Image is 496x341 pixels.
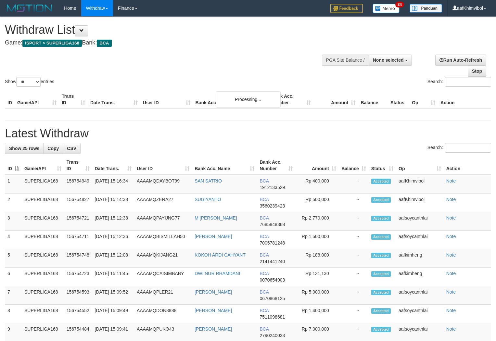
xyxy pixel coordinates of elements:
span: Copy [47,146,59,151]
td: [DATE] 15:14:38 [92,194,134,212]
td: 5 [5,249,22,268]
td: - [339,249,369,268]
a: [PERSON_NAME] [195,234,232,239]
select: Showentries [16,77,41,87]
th: ID [5,90,15,109]
td: aafkimheng [396,249,444,268]
span: Copy 0070654903 to clipboard [260,277,285,283]
td: 156754721 [64,212,92,231]
td: Rp 2,770,000 [295,212,339,231]
th: Balance: activate to sort column ascending [339,156,369,175]
td: AAAAMQDON8888 [134,305,192,323]
td: AAAAMQKIJANG21 [134,249,192,268]
th: Balance [358,90,388,109]
span: Accepted [371,216,391,221]
td: - [339,286,369,305]
span: BCA [97,40,111,47]
span: Accepted [371,327,391,332]
td: 156754827 [64,194,92,212]
h4: Game: Bank: [5,40,324,46]
th: Status [388,90,409,109]
span: Accepted [371,179,391,184]
a: Copy [43,143,63,154]
th: Date Trans.: activate to sort column ascending [92,156,134,175]
td: Rp 131,130 [295,268,339,286]
th: Game/API [15,90,59,109]
div: PGA Site Balance / [322,55,369,66]
td: - [339,268,369,286]
td: 156754593 [64,286,92,305]
td: 1 [5,175,22,194]
td: 156754949 [64,175,92,194]
td: AAAAMQDAYBOT99 [134,175,192,194]
td: [DATE] 15:16:34 [92,175,134,194]
span: None selected [373,57,404,63]
span: ISPORT > SUPERLIGA168 [22,40,82,47]
td: 6 [5,268,22,286]
th: User ID [140,90,193,109]
span: Copy 7685848368 to clipboard [260,222,285,227]
span: Copy 7005781248 to clipboard [260,240,285,246]
span: CSV [67,146,76,151]
a: Note [446,289,456,295]
th: ID: activate to sort column descending [5,156,22,175]
th: Game/API: activate to sort column ascending [22,156,64,175]
td: SUPERLIGA168 [22,249,64,268]
span: Copy 2790240033 to clipboard [260,333,285,338]
button: None selected [369,55,412,66]
a: Note [446,197,456,202]
a: [PERSON_NAME] [195,326,232,332]
th: Amount: activate to sort column ascending [295,156,339,175]
td: - [339,305,369,323]
a: Note [446,326,456,332]
td: Rp 1,500,000 [295,231,339,249]
label: Search: [427,143,491,153]
th: Trans ID: activate to sort column ascending [64,156,92,175]
td: [DATE] 15:11:45 [92,268,134,286]
td: Rp 188,000 [295,249,339,268]
label: Show entries [5,77,54,87]
td: Rp 400,000 [295,175,339,194]
th: Op [409,90,438,109]
a: Note [446,234,456,239]
span: BCA [260,215,269,221]
span: BCA [260,234,269,239]
span: Accepted [371,253,391,258]
span: BCA [260,197,269,202]
img: panduan.png [410,4,442,13]
th: Status: activate to sort column ascending [369,156,396,175]
td: SUPERLIGA168 [22,268,64,286]
td: aafKhimvibol [396,175,444,194]
a: Show 25 rows [5,143,44,154]
td: AAAAMQPAYUNG77 [134,212,192,231]
td: [DATE] 15:09:52 [92,286,134,305]
img: MOTION_logo.png [5,3,54,13]
th: Bank Acc. Number [269,90,313,109]
span: Copy 3560239423 to clipboard [260,203,285,208]
td: 4 [5,231,22,249]
td: aafsoycanthlai [396,305,444,323]
span: Accepted [371,234,391,240]
a: DWI NUR RHAMDANI [195,271,240,276]
th: Date Trans. [88,90,140,109]
span: Accepted [371,308,391,314]
td: [DATE] 15:12:38 [92,212,134,231]
th: Bank Acc. Number: activate to sort column ascending [257,156,295,175]
th: Amount [313,90,358,109]
td: 3 [5,212,22,231]
td: SUPERLIGA168 [22,194,64,212]
td: aafkimheng [396,268,444,286]
span: BCA [260,289,269,295]
span: 34 [395,2,404,7]
td: - [339,194,369,212]
a: Note [446,271,456,276]
td: [DATE] 15:12:08 [92,249,134,268]
td: - [339,175,369,194]
span: Accepted [371,290,391,295]
td: SUPERLIGA168 [22,231,64,249]
img: Feedback.jpg [330,4,363,13]
a: Note [446,178,456,183]
a: [PERSON_NAME] [195,289,232,295]
td: 2 [5,194,22,212]
td: Rp 1,400,000 [295,305,339,323]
